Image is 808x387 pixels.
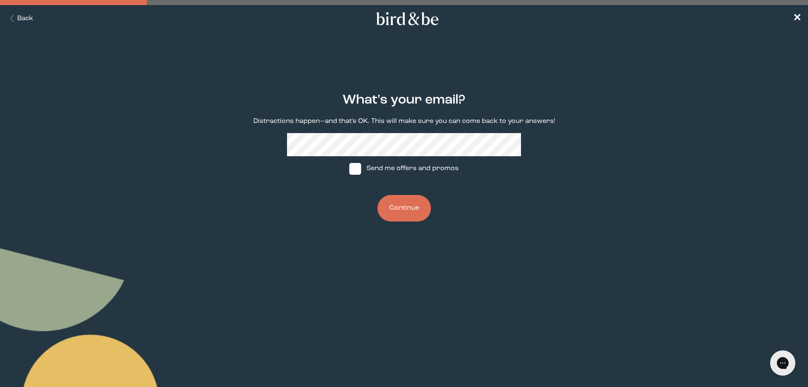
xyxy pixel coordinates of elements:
button: Continue [377,195,431,222]
iframe: Gorgias live chat messenger [766,347,800,379]
label: Send me offers and promos [341,156,467,181]
a: ✕ [793,11,801,26]
button: Back Button [7,14,33,24]
p: Distractions happen—and that's OK. This will make sure you can come back to your answers! [253,117,555,126]
span: ✕ [793,13,801,24]
h2: What's your email? [343,91,465,110]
